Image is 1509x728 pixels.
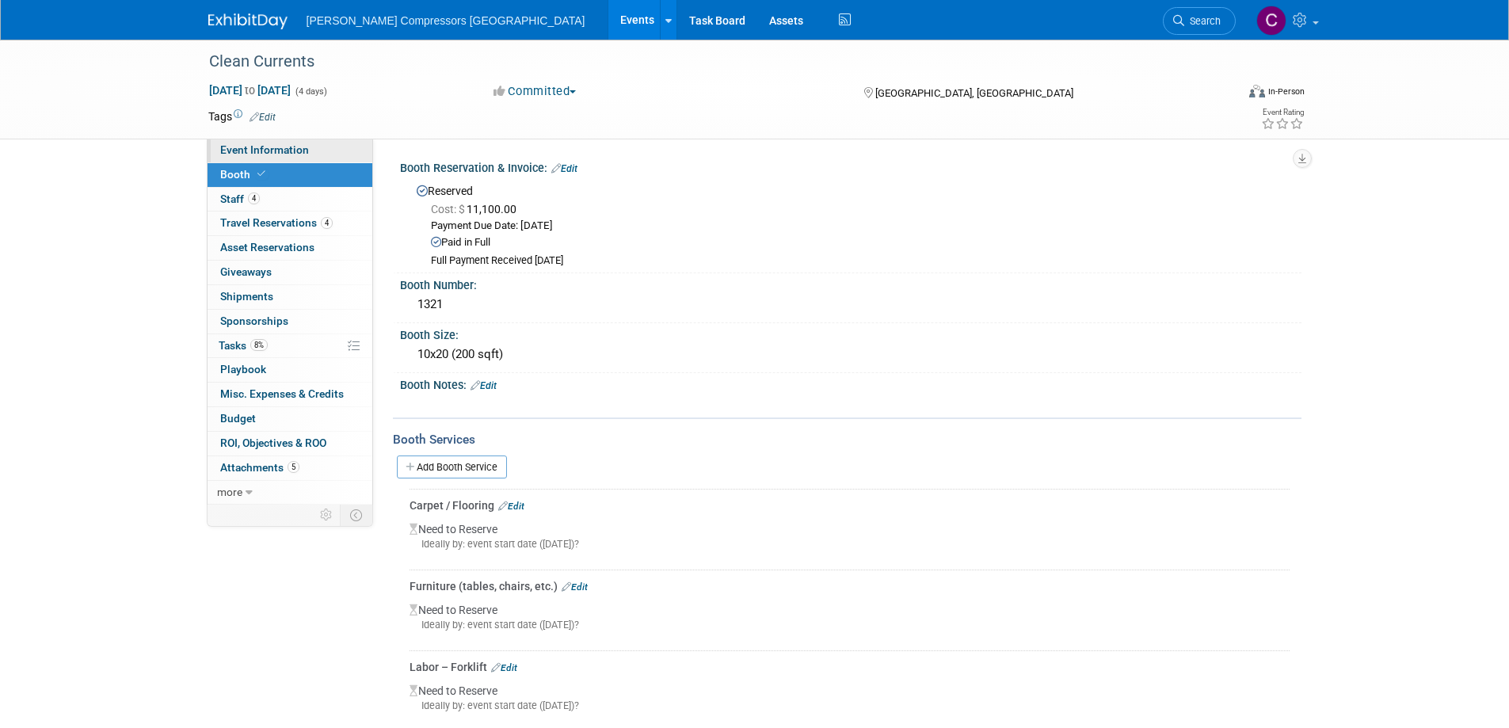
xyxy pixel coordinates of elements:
a: Tasks8% [208,334,372,358]
td: Tags [208,109,276,124]
span: 5 [288,461,299,473]
a: Giveaways [208,261,372,284]
img: Format-Inperson.png [1249,85,1265,97]
a: Playbook [208,358,372,382]
div: Booth Notes: [400,373,1301,394]
div: 1321 [412,292,1290,317]
span: Event Information [220,143,309,156]
span: Search [1184,15,1221,27]
a: Edit [498,501,524,512]
div: Full Payment Received [DATE] [431,254,1290,268]
div: Need to Reserve [410,513,1290,564]
div: Reserved [412,179,1290,268]
span: Shipments [220,290,273,303]
div: Furniture (tables, chairs, etc.) [410,578,1290,594]
div: Clean Currents [204,48,1212,76]
span: Playbook [220,363,266,375]
div: Booth Reservation & Invoice: [400,156,1301,177]
div: In-Person [1267,86,1305,97]
span: to [242,84,257,97]
a: Shipments [208,285,372,309]
img: ExhibitDay [208,13,288,29]
a: Edit [562,581,588,593]
a: Edit [471,380,497,391]
span: Tasks [219,339,268,352]
a: Travel Reservations4 [208,212,372,235]
div: Carpet / Flooring [410,497,1290,513]
a: Edit [551,163,577,174]
a: ROI, Objectives & ROO [208,432,372,455]
div: Booth Services [393,431,1301,448]
a: Edit [491,662,517,673]
div: Need to Reserve [410,594,1290,645]
span: Travel Reservations [220,216,333,229]
a: Booth [208,163,372,187]
span: ROI, Objectives & ROO [220,436,326,449]
div: 10x20 (200 sqft) [412,342,1290,367]
div: Payment Due Date: [DATE] [431,219,1290,234]
span: Misc. Expenses & Credits [220,387,344,400]
span: 11,100.00 [431,203,523,215]
span: 4 [321,217,333,229]
a: Misc. Expenses & Credits [208,383,372,406]
span: more [217,486,242,498]
a: more [208,481,372,505]
div: Event Format [1142,82,1305,106]
span: [PERSON_NAME] Compressors [GEOGRAPHIC_DATA] [307,14,585,27]
div: Labor – Forklift [410,659,1290,675]
div: Need to Reserve [410,675,1290,726]
td: Personalize Event Tab Strip [313,505,341,525]
span: Staff [220,192,260,205]
span: Attachments [220,461,299,474]
div: Ideally by: event start date ([DATE])? [410,537,1290,551]
div: Booth Number: [400,273,1301,293]
a: Attachments5 [208,456,372,480]
div: Event Rating [1261,109,1304,116]
div: Ideally by: event start date ([DATE])? [410,618,1290,632]
div: Booth Size: [400,323,1301,343]
div: Ideally by: event start date ([DATE])? [410,699,1290,713]
span: Cost: $ [431,203,467,215]
span: (4 days) [294,86,327,97]
span: Giveaways [220,265,272,278]
a: Budget [208,407,372,431]
div: Paid in Full [431,235,1290,250]
a: Sponsorships [208,310,372,334]
span: Booth [220,168,269,181]
span: Budget [220,412,256,425]
a: Staff4 [208,188,372,212]
i: Booth reservation complete [257,170,265,178]
span: 8% [250,339,268,351]
a: Search [1163,7,1236,35]
a: Add Booth Service [397,455,507,478]
img: Crystal Wilson [1256,6,1286,36]
span: Sponsorships [220,314,288,327]
span: [GEOGRAPHIC_DATA], [GEOGRAPHIC_DATA] [875,87,1073,99]
span: [DATE] [DATE] [208,83,292,97]
a: Event Information [208,139,372,162]
a: Edit [250,112,276,123]
span: Asset Reservations [220,241,314,253]
a: Asset Reservations [208,236,372,260]
span: 4 [248,192,260,204]
button: Committed [488,83,582,100]
td: Toggle Event Tabs [340,505,372,525]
